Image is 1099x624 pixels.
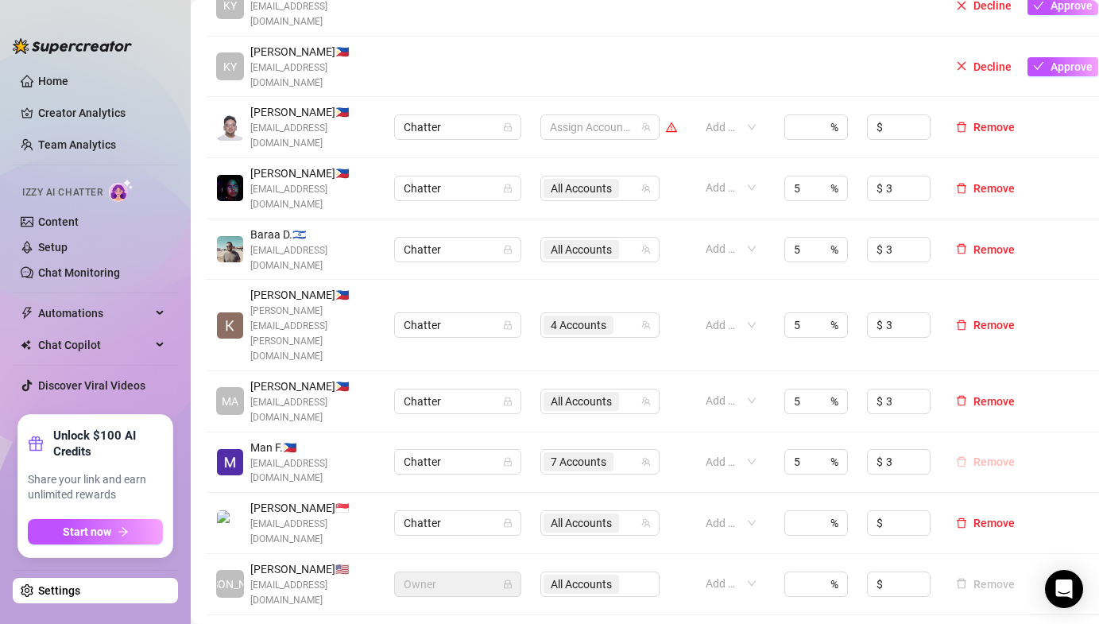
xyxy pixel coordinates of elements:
span: team [641,245,651,254]
span: Decline [973,60,1012,73]
span: Chatter [404,511,512,535]
span: All Accounts [551,393,612,410]
img: Tanya [217,510,243,537]
span: All Accounts [544,514,619,533]
span: Chatter [404,390,512,413]
span: check [1033,60,1044,72]
span: team [641,184,651,193]
span: thunderbolt [21,307,33,320]
a: Home [38,75,68,87]
span: [EMAIL_ADDRESS][DOMAIN_NAME] [250,243,375,273]
a: Setup [38,241,68,254]
span: delete [956,122,967,133]
button: Remove [950,514,1021,533]
span: Chatter [404,238,512,262]
span: Share your link and earn unlimited rewards [28,472,163,503]
span: Remove [973,395,1015,408]
span: Remove [973,182,1015,195]
span: [PERSON_NAME][EMAIL_ADDRESS][PERSON_NAME][DOMAIN_NAME] [250,304,375,363]
span: Baraa D. 🇮🇱 [250,226,375,243]
span: team [641,397,651,406]
span: Remove [973,319,1015,331]
span: Automations [38,300,151,326]
span: lock [503,122,513,132]
span: delete [956,456,967,467]
span: lock [503,457,513,467]
span: 7 Accounts [544,452,613,471]
img: logo-BBDzfeDw.svg [13,38,132,54]
span: [EMAIL_ADDRESS][DOMAIN_NAME] [250,121,375,151]
img: Man Fil [217,449,243,475]
span: All Accounts [551,180,612,197]
span: Izzy AI Chatter [22,185,103,200]
span: Owner [404,572,512,596]
span: Approve [1051,60,1093,73]
span: [PERSON_NAME] 🇵🇭 [250,165,375,182]
img: Mark Angelo Lineses [217,114,243,141]
span: delete [956,517,967,529]
span: MA [222,393,238,410]
button: Remove [950,392,1021,411]
span: delete [956,243,967,254]
span: delete [956,320,967,331]
span: All Accounts [544,240,619,259]
span: Remove [973,243,1015,256]
span: All Accounts [551,514,612,532]
a: Content [38,215,79,228]
span: [EMAIL_ADDRESS][DOMAIN_NAME] [250,517,375,547]
span: Chatter [404,115,512,139]
span: All Accounts [544,392,619,411]
button: Decline [950,57,1018,76]
span: [EMAIL_ADDRESS][DOMAIN_NAME] [250,60,375,91]
span: Chatter [404,176,512,200]
span: [PERSON_NAME] 🇸🇬 [250,499,375,517]
span: Man F. 🇵🇭 [250,439,375,456]
span: [EMAIL_ADDRESS][DOMAIN_NAME] [250,182,375,212]
span: lock [503,397,513,406]
span: lock [503,320,513,330]
span: Remove [973,517,1015,529]
span: 7 Accounts [551,453,606,471]
span: close [956,60,967,72]
span: All Accounts [544,179,619,198]
span: [EMAIL_ADDRESS][DOMAIN_NAME] [250,456,375,486]
a: Creator Analytics [38,100,165,126]
span: [PERSON_NAME] 🇵🇭 [250,286,375,304]
img: Baraa Dacca [217,236,243,262]
span: lock [503,184,513,193]
a: Chat Monitoring [38,266,120,279]
span: lock [503,579,513,589]
span: lock [503,518,513,528]
img: Kim Jamison [217,312,243,339]
span: delete [956,395,967,406]
span: Chatter [404,450,512,474]
span: 4 Accounts [544,316,613,335]
button: Approve [1027,57,1098,76]
span: Chat Copilot [38,332,151,358]
img: AI Chatter [109,179,134,202]
span: team [641,320,651,330]
button: Remove [950,179,1021,198]
span: team [641,518,651,528]
span: KY [223,58,237,76]
button: Remove [950,240,1021,259]
span: Remove [973,121,1015,134]
a: Team Analytics [38,138,116,151]
div: Open Intercom Messenger [1045,570,1083,608]
img: Chat Copilot [21,339,31,351]
a: Settings [38,584,80,597]
span: All Accounts [551,241,612,258]
button: Remove [950,118,1021,137]
span: Start now [63,525,111,538]
span: [PERSON_NAME] 🇵🇭 [250,103,375,121]
span: team [641,457,651,467]
button: Start nowarrow-right [28,519,163,545]
span: warning [666,122,677,133]
span: [PERSON_NAME] 🇵🇭 [250,43,375,60]
span: arrow-right [118,526,129,537]
button: Remove [950,575,1021,594]
span: gift [28,436,44,452]
span: Chatter [404,313,512,337]
strong: Unlock $100 AI Credits [53,428,163,459]
span: Remove [973,455,1015,468]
